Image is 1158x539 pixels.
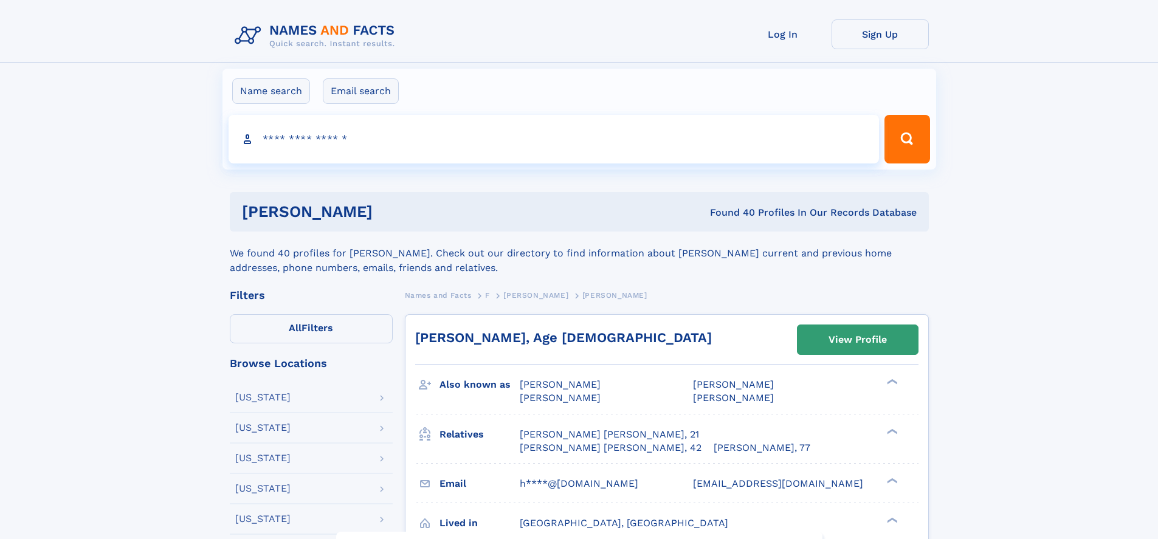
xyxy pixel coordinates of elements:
[230,358,393,369] div: Browse Locations
[520,428,699,441] a: [PERSON_NAME] [PERSON_NAME], 21
[235,423,291,433] div: [US_STATE]
[323,78,399,104] label: Email search
[230,232,929,275] div: We found 40 profiles for [PERSON_NAME]. Check out our directory to find information about [PERSON...
[714,441,810,455] a: [PERSON_NAME], 77
[439,473,520,494] h3: Email
[832,19,929,49] a: Sign Up
[439,513,520,534] h3: Lived in
[235,514,291,524] div: [US_STATE]
[503,291,568,300] span: [PERSON_NAME]
[230,19,405,52] img: Logo Names and Facts
[582,291,647,300] span: [PERSON_NAME]
[242,204,542,219] h1: [PERSON_NAME]
[884,115,929,163] button: Search Button
[884,476,898,484] div: ❯
[884,378,898,386] div: ❯
[235,453,291,463] div: [US_STATE]
[520,392,601,403] span: [PERSON_NAME]
[693,379,774,390] span: [PERSON_NAME]
[235,484,291,493] div: [US_STATE]
[405,287,472,303] a: Names and Facts
[798,325,918,354] a: View Profile
[232,78,310,104] label: Name search
[541,206,917,219] div: Found 40 Profiles In Our Records Database
[439,374,520,395] h3: Also known as
[289,322,302,334] span: All
[829,326,887,354] div: View Profile
[520,441,701,455] a: [PERSON_NAME] [PERSON_NAME], 42
[235,393,291,402] div: [US_STATE]
[415,330,712,345] a: [PERSON_NAME], Age [DEMOGRAPHIC_DATA]
[693,478,863,489] span: [EMAIL_ADDRESS][DOMAIN_NAME]
[693,392,774,403] span: [PERSON_NAME]
[520,379,601,390] span: [PERSON_NAME]
[520,517,728,529] span: [GEOGRAPHIC_DATA], [GEOGRAPHIC_DATA]
[884,427,898,435] div: ❯
[230,314,393,343] label: Filters
[229,115,880,163] input: search input
[230,290,393,301] div: Filters
[485,291,490,300] span: F
[485,287,490,303] a: F
[503,287,568,303] a: [PERSON_NAME]
[439,424,520,445] h3: Relatives
[734,19,832,49] a: Log In
[884,516,898,524] div: ❯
